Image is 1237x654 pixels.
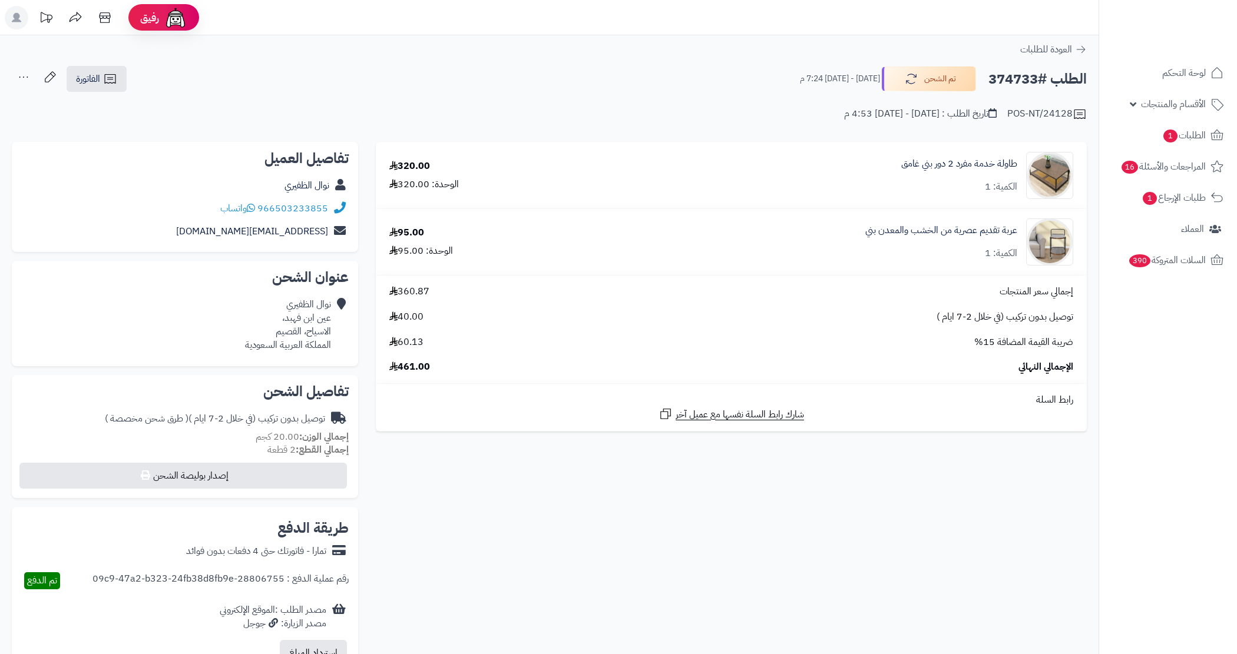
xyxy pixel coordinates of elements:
span: 60.13 [389,336,424,349]
a: طلبات الإرجاع1 [1106,184,1230,212]
span: لوحة التحكم [1162,65,1206,81]
span: طلبات الإرجاع [1142,190,1206,206]
div: الوحدة: 95.00 [389,244,453,258]
div: 95.00 [389,226,424,240]
a: العودة للطلبات [1020,42,1087,57]
div: POS-NT/24128 [1007,107,1087,121]
button: إصدار بوليصة الشحن [19,463,347,489]
strong: إجمالي الوزن: [299,430,349,444]
div: الكمية: 1 [985,247,1017,260]
span: ضريبة القيمة المضافة 15% [974,336,1073,349]
div: رابط السلة [381,393,1082,407]
span: الفاتورة [76,72,100,86]
div: الوحدة: 320.00 [389,178,459,191]
span: العودة للطلبات [1020,42,1072,57]
img: ai-face.png [164,6,187,29]
span: تم الدفع [27,573,57,587]
img: logo-2.png [1157,14,1226,38]
span: ( طرق شحن مخصصة ) [105,411,188,426]
span: السلات المتروكة [1128,252,1206,268]
img: 1751699433-1-90x90.jpg [1027,152,1073,199]
span: الإجمالي النهائي [1018,360,1073,374]
div: رقم عملية الدفع : 28806755-09c9-47a2-b323-24fb38d8fb9e [92,572,349,589]
small: 20.00 كجم [256,430,349,444]
span: 16 [1121,160,1139,174]
small: [DATE] - [DATE] 7:24 م [800,73,880,85]
a: لوحة التحكم [1106,59,1230,87]
a: الطلبات1 [1106,121,1230,150]
span: المراجعات والأسئلة [1120,158,1206,175]
div: مصدر الطلب :الموقع الإلكتروني [220,603,326,630]
strong: إجمالي القطع: [296,443,349,457]
span: العملاء [1181,221,1204,237]
button: تم الشحن [882,67,976,91]
a: السلات المتروكة390 [1106,246,1230,274]
a: شارك رابط السلة نفسها مع عميل آخر [659,407,804,421]
a: واتساب [220,201,255,215]
span: إجمالي سعر المنتجات [1000,285,1073,298]
span: الأقسام والمنتجات [1141,96,1206,112]
a: 966503233855 [257,201,328,215]
span: 461.00 [389,360,430,374]
span: الطلبات [1162,127,1206,144]
span: 1 [1142,191,1157,205]
span: شارك رابط السلة نفسها مع عميل آخر [676,408,804,421]
span: 40.00 [389,310,424,324]
div: الكمية: 1 [985,180,1017,194]
a: طاولة خدمة مفرد 2 دور بني غامق [901,157,1017,171]
a: تحديثات المنصة [31,6,61,32]
h2: تفاصيل الشحن [21,384,349,399]
span: 360.87 [389,285,429,298]
a: نوال الظفيري [285,178,329,192]
span: رفيق [140,11,159,25]
h2: عنوان الشحن [21,270,349,284]
h2: تفاصيل العميل [21,151,349,165]
h2: طريقة الدفع [277,521,349,535]
div: تمارا - فاتورتك حتى 4 دفعات بدون فوائد [186,545,326,558]
a: الفاتورة [67,66,127,92]
div: نوال الظفيري عين ابن فهبد، الاسياح، القصيم المملكة العربية السعودية [245,298,331,351]
span: توصيل بدون تركيب (في خلال 2-7 ايام ) [937,310,1073,324]
span: 390 [1128,254,1151,268]
a: [EMAIL_ADDRESS][DOMAIN_NAME] [176,224,328,238]
div: 320.00 [389,160,430,173]
img: 1752926963-1-90x90.jpg [1027,218,1073,265]
span: 1 [1163,129,1178,143]
div: تاريخ الطلب : [DATE] - [DATE] 4:53 م [844,107,997,121]
a: المراجعات والأسئلة16 [1106,152,1230,181]
small: 2 قطعة [267,443,349,457]
a: العملاء [1106,215,1230,243]
a: عربة تقديم عصرية من الخشب والمعدن بني [865,224,1017,237]
h2: الطلب #374733 [988,67,1087,91]
div: مصدر الزيارة: جوجل [220,617,326,630]
div: توصيل بدون تركيب (في خلال 2-7 ايام ) [105,412,325,426]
